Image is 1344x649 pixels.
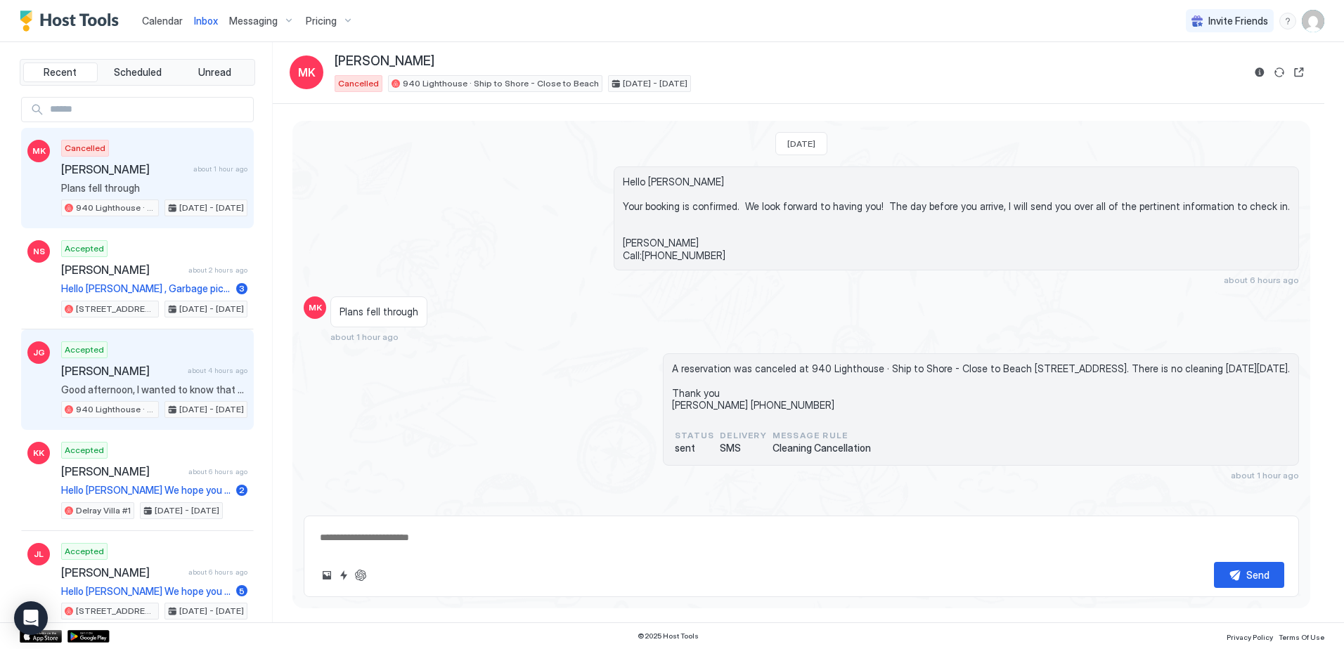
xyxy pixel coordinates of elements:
span: © 2025 Host Tools [638,631,699,641]
span: 2 [239,485,245,495]
div: menu [1279,13,1296,29]
span: [STREET_ADDRESS] · [PERSON_NAME] Toes & Salty Kisses- Sleeps 4 - Close Beach [76,605,155,617]
span: 940 Lighthouse · Ship to Shore - Close to Beach [403,77,599,90]
span: 5 [239,586,245,596]
button: Recent [23,63,98,82]
a: Privacy Policy [1227,629,1273,643]
span: about 6 hours ago [188,568,247,577]
span: [DATE] - [DATE] [179,303,244,315]
button: ChatGPT Auto Reply [352,567,369,584]
span: Message Rule [773,429,871,442]
span: 940 Lighthouse · Ship to Shore - Close to Beach [76,202,155,214]
span: [DATE] - [DATE] [179,605,244,617]
a: Calendar [142,13,183,28]
button: Upload image [318,567,335,584]
span: Accepted [65,444,104,457]
span: MK [309,301,322,314]
div: Open Intercom Messenger [14,601,48,635]
span: sent [675,442,714,454]
a: Terms Of Use [1279,629,1324,643]
span: [DATE] - [DATE] [179,403,244,416]
button: Scheduled [101,63,175,82]
div: tab-group [20,59,255,86]
span: Plans fell through [340,306,418,318]
span: Accepted [65,242,104,255]
span: Cleaning Cancellation [773,442,871,454]
span: [DATE] [787,138,815,149]
span: MK [298,64,316,81]
span: [DATE] - [DATE] [155,504,219,517]
span: Hello [PERSON_NAME] We hope you had a wonderful stay! As a friendly reminder, check-out is [DATE]... [61,484,231,497]
span: Privacy Policy [1227,633,1273,641]
span: Calendar [142,15,183,27]
span: Cancelled [65,142,105,155]
button: Quick reply [335,567,352,584]
a: Host Tools Logo [20,11,125,32]
span: JL [34,548,44,560]
span: [PERSON_NAME] [61,565,183,579]
span: Pricing [306,15,337,27]
span: Hello [PERSON_NAME] We hope you had a wonderful stay! As a friendly reminder, check-out is [DATE]... [61,585,231,598]
span: Plans fell through [61,182,247,195]
span: Hello [PERSON_NAME] Your booking is confirmed. We look forward to having you! The day before you ... [623,176,1290,262]
span: KK [33,447,44,459]
span: about 1 hour ago [193,164,247,173]
span: MK [32,145,46,157]
span: [STREET_ADDRESS] · Beachful Bliss Studio [76,303,155,315]
button: Send [1214,562,1284,588]
span: status [675,429,714,442]
span: Invite Friends [1208,15,1268,27]
a: Inbox [194,13,218,28]
button: Reservation information [1251,64,1268,81]
span: 940 Lighthouse · Ship to Shore - Close to Beach [76,403,155,416]
span: NS [33,245,45,258]
a: App Store [20,630,62,643]
input: Input Field [44,98,253,122]
span: Unread [198,66,231,79]
span: Good afternoon, I wanted to know that the rest of the sod is being laid [DATE]. [61,383,247,396]
span: Delray Villa #1 [76,504,131,517]
span: [PERSON_NAME] [61,162,188,176]
span: A reservation was canceled at 940 Lighthouse · Ship to Shore - Close to Beach [STREET_ADDRESS]. T... [672,362,1290,412]
span: [DATE] - [DATE] [623,77,687,90]
span: Recent [44,66,77,79]
span: Cancelled [338,77,379,90]
span: about 4 hours ago [188,366,247,375]
span: Accepted [65,343,104,356]
span: [DATE] - [DATE] [179,202,244,214]
span: Hello [PERSON_NAME] , Garbage pickup is scheduled for [DATE] ([DATE]) and Fridays at this propert... [61,282,231,295]
span: about 6 hours ago [188,467,247,476]
span: about 2 hours ago [188,265,247,275]
button: Unread [177,63,252,82]
span: about 1 hour ago [1231,470,1299,480]
span: about 1 hour ago [330,332,399,342]
span: SMS [720,442,767,454]
span: [PERSON_NAME] [61,263,183,277]
span: about 6 hours ago [1224,275,1299,285]
span: Inbox [194,15,218,27]
span: [PERSON_NAME] [61,364,182,378]
button: Sync reservation [1271,64,1288,81]
span: Delivery [720,429,767,442]
span: Scheduled [114,66,162,79]
span: Accepted [65,545,104,558]
span: JG [33,346,45,359]
span: Messaging [229,15,278,27]
button: Open reservation [1291,64,1307,81]
span: 3 [239,283,245,294]
div: Send [1246,568,1269,582]
span: Terms Of Use [1279,633,1324,641]
span: [PERSON_NAME] [335,53,434,70]
div: User profile [1302,10,1324,32]
span: [PERSON_NAME] [61,464,183,478]
a: Google Play Store [67,630,110,643]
